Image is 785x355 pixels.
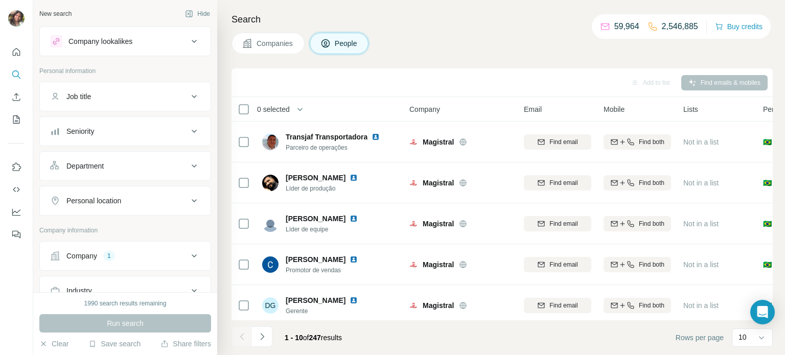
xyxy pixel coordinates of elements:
span: Find email [549,178,578,187]
span: 🇧🇷 [763,259,772,270]
span: Magistral [423,219,454,229]
span: of [303,334,309,342]
button: Clear [39,339,68,349]
span: Find email [549,260,578,269]
span: People [335,38,358,49]
div: New search [39,9,72,18]
img: Avatar [262,175,279,191]
span: Not in a list [683,220,719,228]
button: Find email [524,257,591,272]
div: Company lookalikes [68,36,132,46]
p: Company information [39,226,211,235]
button: My lists [8,110,25,129]
img: LinkedIn logo [350,174,358,182]
img: Logo of Magistral [409,261,418,269]
span: Not in a list [683,138,719,146]
button: Company1 [40,244,211,268]
span: Líder de equipe [286,225,370,234]
button: Use Surfe on LinkedIn [8,158,25,176]
span: Lists [683,104,698,114]
span: Rows per page [676,333,724,343]
button: Find email [524,216,591,231]
button: Find both [604,175,671,191]
span: Magistral [423,300,454,311]
img: LinkedIn logo [350,296,358,304]
span: Find both [639,137,664,147]
span: [PERSON_NAME] [286,254,345,265]
span: Not in a list [683,301,719,310]
button: Industry [40,278,211,303]
button: Dashboard [8,203,25,221]
span: 247 [309,334,321,342]
button: Buy credits [715,19,763,34]
span: Magistral [423,137,454,147]
button: Seniority [40,119,211,144]
button: Personal location [40,188,211,213]
span: results [285,334,342,342]
p: 2,546,885 [662,20,698,33]
span: Find both [639,301,664,310]
div: DG [262,297,279,314]
span: 🇧🇷 [763,137,772,147]
div: 1990 search results remaining [84,299,167,308]
button: Enrich CSV [8,88,25,106]
div: Industry [66,286,92,296]
div: Company [66,251,97,261]
div: Open Intercom Messenger [750,300,775,324]
h4: Search [232,12,773,27]
span: Parceiro de operações [286,143,392,152]
img: LinkedIn logo [350,255,358,264]
div: Department [66,161,104,171]
img: Avatar [262,216,279,232]
button: Use Surfe API [8,180,25,199]
img: Avatar [262,256,279,273]
button: Share filters [160,339,211,349]
button: Department [40,154,211,178]
span: Magistral [423,178,454,188]
p: Personal information [39,66,211,76]
img: Logo of Magistral [409,179,418,187]
img: Avatar [8,10,25,27]
button: Find both [604,257,671,272]
span: 🇧🇷 [763,219,772,229]
button: Save search [88,339,141,349]
span: Companies [257,38,294,49]
span: Find both [639,219,664,228]
span: Find email [549,301,578,310]
span: Gerente [286,306,370,316]
img: LinkedIn logo [372,133,380,141]
img: Logo of Magistral [409,138,418,146]
span: Transjaf Transportadora [286,133,367,141]
button: Find both [604,134,671,150]
span: Email [524,104,542,114]
div: 1 [103,251,115,261]
span: Líder de produção [286,184,370,193]
span: Company [409,104,440,114]
span: Not in a list [683,261,719,269]
span: Promotor de vendas [286,266,370,275]
button: Navigate to next page [252,326,272,347]
p: 59,964 [614,20,639,33]
span: [PERSON_NAME] [286,295,345,305]
img: Avatar [262,134,279,150]
img: Logo of Magistral [409,301,418,310]
button: Quick start [8,43,25,61]
p: 10 [738,332,747,342]
button: Hide [178,6,217,21]
span: Mobile [604,104,625,114]
button: Find email [524,134,591,150]
button: Feedback [8,225,25,244]
span: Find email [549,137,578,147]
span: Find both [639,178,664,187]
span: Not in a list [683,179,719,187]
button: Find email [524,175,591,191]
span: Find both [639,260,664,269]
button: Company lookalikes [40,29,211,54]
button: Search [8,65,25,84]
button: Find both [604,216,671,231]
span: 0 selected [257,104,290,114]
span: 🇧🇷 [763,178,772,188]
span: [PERSON_NAME] [286,173,345,183]
span: Magistral [423,259,454,270]
span: [PERSON_NAME] [286,214,345,224]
